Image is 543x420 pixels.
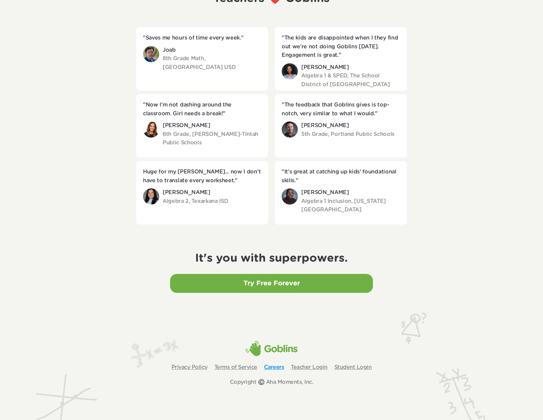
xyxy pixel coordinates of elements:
p: Joab [163,46,261,55]
p: Algebra 1 & SPED, The School District of [GEOGRAPHIC_DATA] [301,72,400,89]
p: Algebra 2, Texarkana ISD [163,197,261,206]
p: "It's great at catching up kids' foundational skills." [282,168,400,185]
a: Privacy Policy [171,365,208,370]
p: Algebra 1 Inclusion, [US_STATE][GEOGRAPHIC_DATA] [301,197,400,214]
p: [PERSON_NAME] [301,63,400,72]
p: "Saves me hours of time every week." [143,34,261,43]
p: Huge for my [PERSON_NAME]... now I don't have to translate every worksheet." [143,168,261,185]
h1: It's you with superpowers. [7,252,536,265]
a: Terms of Service [214,365,257,370]
p: [PERSON_NAME] [301,121,400,130]
p: "The kids are disappointed when I they find out we're not doing Goblins [DATE]. Engagement is gre... [282,34,400,60]
a: Careers [264,365,284,370]
a: Try Free Forever [170,274,373,293]
p: [PERSON_NAME] [301,188,400,197]
p: [PERSON_NAME] [163,188,261,197]
p: [PERSON_NAME] [163,121,261,130]
a: Teacher Login [291,365,328,370]
p: 6th Grade, [PERSON_NAME]-Tintah Public Schools [163,130,261,147]
h2: Try Free Forever [243,279,300,287]
p: "The feedback that Goblins gives is top-notch, very similar to what I would." [282,101,400,118]
p: 8th Grade Math, [GEOGRAPHIC_DATA] USD [163,54,261,72]
a: Student Login [334,365,372,370]
p: Copyright ©️ Aha Moments, Inc. [230,378,313,386]
p: 5th Grade, Portland Public Schools [301,130,400,139]
p: "Now I'm not dashing around the classroom. Girl needs a break!" [143,101,261,118]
